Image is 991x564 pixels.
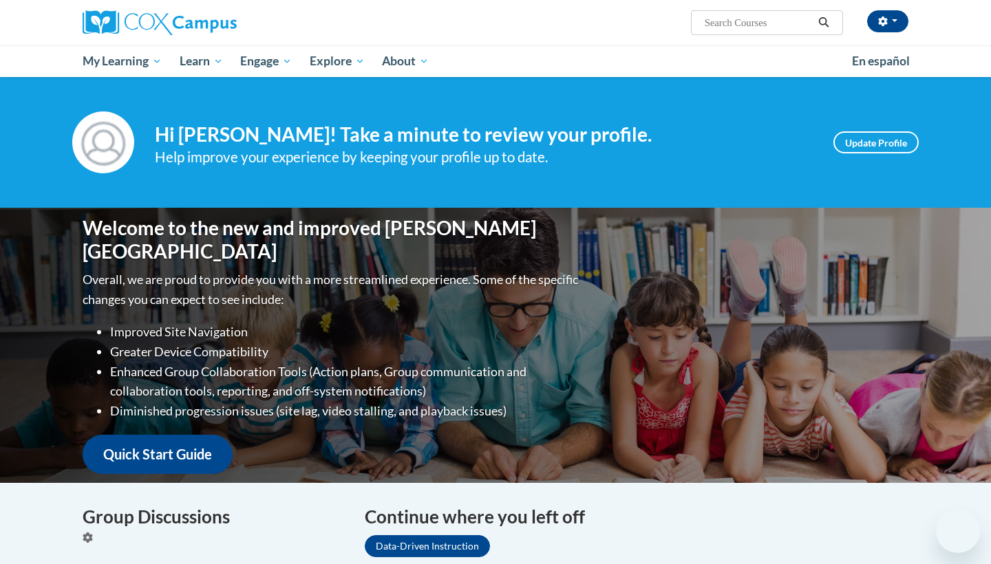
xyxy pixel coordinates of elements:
h4: Hi [PERSON_NAME]! Take a minute to review your profile. [155,123,813,147]
li: Improved Site Navigation [110,322,582,342]
span: En español [852,54,910,68]
span: Learn [180,53,223,69]
span: Engage [240,53,292,69]
span: Explore [310,53,365,69]
a: Cox Campus [83,10,344,35]
a: Learn [171,45,232,77]
a: About [374,45,438,77]
iframe: Button to launch messaging window [936,509,980,553]
h4: Group Discussions [83,503,344,530]
li: Diminished progression issues (site lag, video stalling, and playback issues) [110,401,582,421]
a: Engage [231,45,301,77]
a: My Learning [74,45,171,77]
div: Help improve your experience by keeping your profile up to date. [155,146,813,169]
span: About [382,53,429,69]
button: Search [813,14,834,31]
a: Data-Driven Instruction [365,535,490,557]
a: Quick Start Guide [83,435,233,474]
button: Account Settings [867,10,908,32]
h1: Welcome to the new and improved [PERSON_NAME][GEOGRAPHIC_DATA] [83,217,582,263]
span: My Learning [83,53,162,69]
input: Search Courses [703,14,813,31]
div: Main menu [62,45,929,77]
img: Cox Campus [83,10,237,35]
p: Overall, we are proud to provide you with a more streamlined experience. Some of the specific cha... [83,270,582,310]
li: Enhanced Group Collaboration Tools (Action plans, Group communication and collaboration tools, re... [110,362,582,402]
li: Greater Device Compatibility [110,342,582,362]
h4: Continue where you left off [365,503,908,530]
a: Update Profile [833,131,919,153]
a: Explore [301,45,374,77]
a: En español [843,47,919,76]
img: Profile Image [72,111,134,173]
